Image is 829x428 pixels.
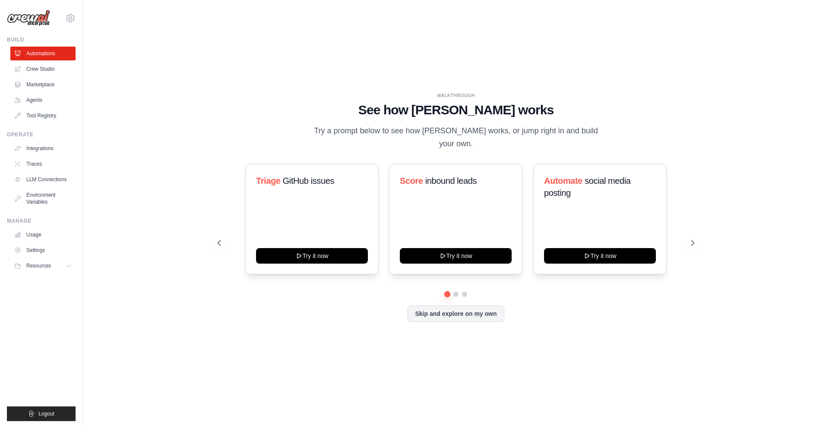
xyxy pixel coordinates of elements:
a: Crew Studio [10,62,76,76]
span: Automate [544,176,582,186]
div: Operate [7,131,76,138]
img: Logo [7,10,50,26]
button: Resources [10,259,76,273]
span: inbound leads [425,176,477,186]
a: LLM Connections [10,173,76,186]
a: Integrations [10,142,76,155]
span: GitHub issues [283,176,334,186]
span: Score [400,176,423,186]
a: Tool Registry [10,109,76,123]
div: WALKTHROUGH [218,92,694,99]
button: Logout [7,406,76,421]
span: Triage [256,176,281,186]
button: Try it now [256,248,368,264]
a: Marketplace [10,78,76,91]
a: Settings [10,243,76,257]
div: Manage [7,217,76,224]
a: Agents [10,93,76,107]
span: Logout [38,410,54,417]
a: Traces [10,157,76,171]
div: Build [7,36,76,43]
a: Usage [10,228,76,242]
button: Skip and explore on my own [408,305,504,322]
a: Automations [10,47,76,60]
span: Resources [26,262,51,269]
button: Try it now [544,248,656,264]
p: Try a prompt below to see how [PERSON_NAME] works, or jump right in and build your own. [311,125,601,150]
span: social media posting [544,176,631,198]
button: Try it now [400,248,512,264]
a: Environment Variables [10,188,76,209]
h1: See how [PERSON_NAME] works [218,102,694,118]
